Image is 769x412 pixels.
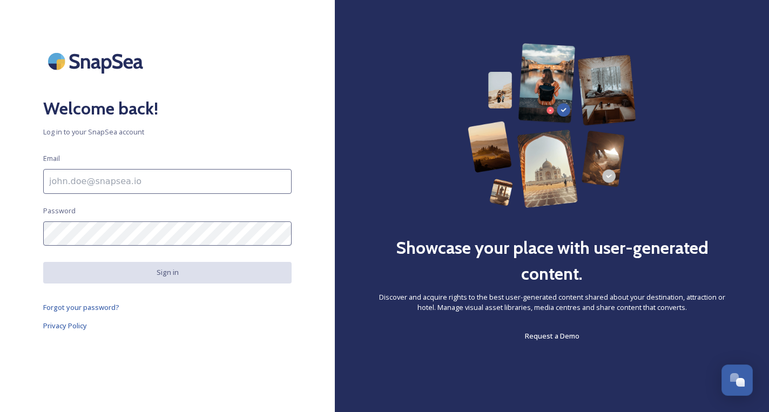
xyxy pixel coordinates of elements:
span: Password [43,206,76,216]
h2: Showcase your place with user-generated content. [378,235,726,287]
img: 63b42ca75bacad526042e722_Group%20154-p-800.png [468,43,636,208]
img: SnapSea Logo [43,43,151,79]
button: Open Chat [721,364,753,396]
span: Discover and acquire rights to the best user-generated content shared about your destination, att... [378,292,726,313]
span: Request a Demo [525,331,579,341]
h2: Welcome back! [43,96,292,121]
span: Forgot your password? [43,302,119,312]
a: Forgot your password? [43,301,292,314]
span: Email [43,153,60,164]
button: Sign in [43,262,292,283]
a: Request a Demo [525,329,579,342]
span: Privacy Policy [43,321,87,330]
a: Privacy Policy [43,319,292,332]
span: Log in to your SnapSea account [43,127,292,137]
input: john.doe@snapsea.io [43,169,292,194]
